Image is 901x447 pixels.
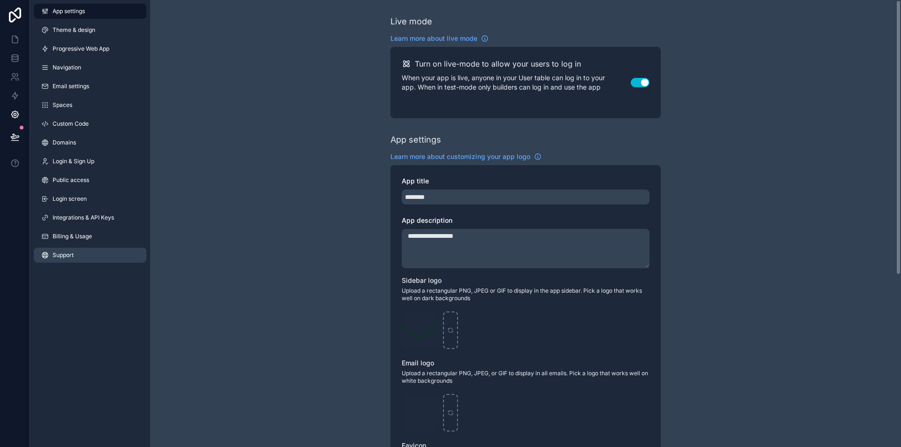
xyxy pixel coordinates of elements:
span: Learn more about customizing your app logo [390,152,530,161]
span: Custom Code [53,120,89,128]
a: Navigation [34,60,146,75]
span: Upload a rectangular PNG, JPEG or GIF to display in the app sidebar. Pick a logo that works well ... [402,287,649,302]
a: App settings [34,4,146,19]
a: Public access [34,173,146,188]
span: Sidebar logo [402,276,442,284]
span: Domains [53,139,76,146]
span: Spaces [53,101,72,109]
a: Custom Code [34,116,146,131]
span: Login & Sign Up [53,158,94,165]
span: Billing & Usage [53,233,92,240]
a: Domains [34,135,146,150]
a: Integrations & API Keys [34,210,146,225]
span: Learn more about live mode [390,34,477,43]
p: When your app is live, anyone in your User table can log in to your app. When in test-mode only b... [402,73,631,92]
a: Login & Sign Up [34,154,146,169]
a: Billing & Usage [34,229,146,244]
a: Support [34,248,146,263]
a: Progressive Web App [34,41,146,56]
span: Upload a rectangular PNG, JPEG, or GIF to display in all emails. Pick a logo that works well on w... [402,370,649,385]
span: Navigation [53,64,81,71]
span: App title [402,177,429,185]
span: Login screen [53,195,87,203]
a: Spaces [34,98,146,113]
a: Learn more about customizing your app logo [390,152,542,161]
span: App description [402,216,452,224]
a: Learn more about live mode [390,34,489,43]
span: App settings [53,8,85,15]
a: Login screen [34,191,146,206]
span: Integrations & API Keys [53,214,114,221]
span: Public access [53,176,89,184]
a: Email settings [34,79,146,94]
span: Progressive Web App [53,45,109,53]
h2: Turn on live-mode to allow your users to log in [415,58,581,69]
div: App settings [390,133,441,146]
span: Email logo [402,359,434,367]
span: Theme & design [53,26,95,34]
span: Support [53,251,74,259]
span: Email settings [53,83,89,90]
div: Live mode [390,15,432,28]
a: Theme & design [34,23,146,38]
